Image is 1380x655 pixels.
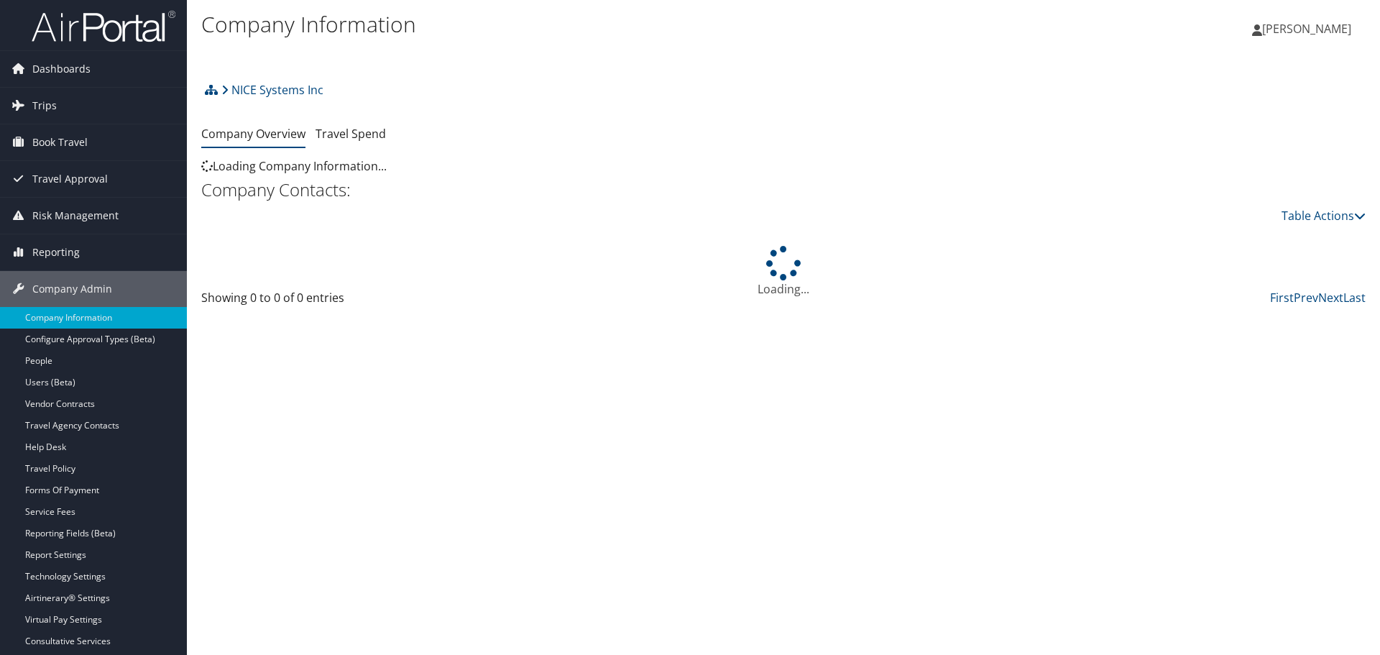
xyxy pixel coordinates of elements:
[32,161,108,197] span: Travel Approval
[316,126,386,142] a: Travel Spend
[32,88,57,124] span: Trips
[221,75,323,104] a: NICE Systems Inc
[1262,21,1351,37] span: [PERSON_NAME]
[32,198,119,234] span: Risk Management
[201,9,977,40] h1: Company Information
[201,178,1366,202] h2: Company Contacts:
[1282,208,1366,224] a: Table Actions
[201,246,1366,298] div: Loading...
[32,124,88,160] span: Book Travel
[1294,290,1318,306] a: Prev
[201,289,477,313] div: Showing 0 to 0 of 0 entries
[1252,7,1366,50] a: [PERSON_NAME]
[1318,290,1343,306] a: Next
[32,9,175,43] img: airportal-logo.png
[1270,290,1294,306] a: First
[32,234,80,270] span: Reporting
[32,51,91,87] span: Dashboards
[32,271,112,307] span: Company Admin
[201,158,387,174] span: Loading Company Information...
[1343,290,1366,306] a: Last
[201,126,305,142] a: Company Overview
